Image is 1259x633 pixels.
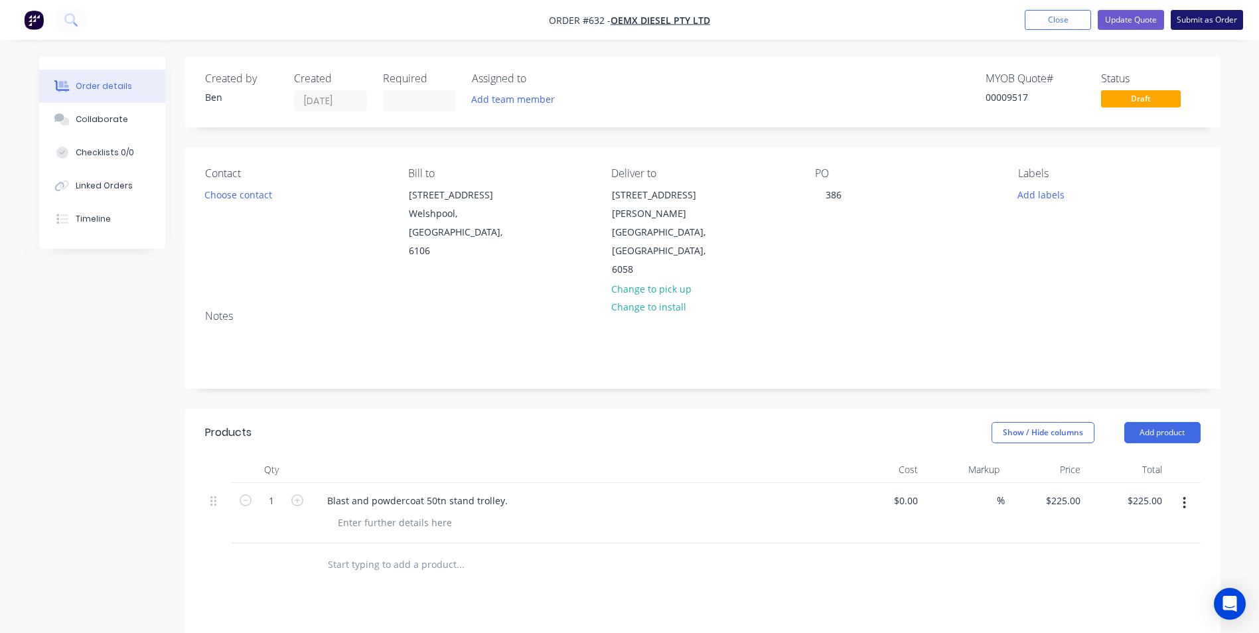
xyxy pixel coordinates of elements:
button: Add team member [472,90,562,108]
span: Draft [1101,90,1181,107]
div: MYOB Quote # [986,72,1085,85]
div: PO [815,167,997,180]
div: [STREET_ADDRESS] [409,186,519,204]
div: Notes [205,310,1201,322]
div: Welshpool, [GEOGRAPHIC_DATA], 6106 [409,204,519,260]
div: Order details [76,80,132,92]
div: [STREET_ADDRESS][PERSON_NAME][GEOGRAPHIC_DATA], [GEOGRAPHIC_DATA], 6058 [601,185,733,279]
div: Timeline [76,213,111,225]
div: Collaborate [76,113,128,125]
img: Factory [24,10,44,30]
div: 386 [815,185,852,204]
div: Created [294,72,367,85]
div: Qty [232,457,311,483]
span: % [997,493,1005,508]
div: Cost [842,457,924,483]
button: Linked Orders [39,169,165,202]
div: Products [205,425,252,441]
button: Close [1025,10,1091,30]
div: Linked Orders [76,180,133,192]
a: OEMX Diesel Pty Ltd [611,14,710,27]
div: Required [383,72,456,85]
span: Order #632 - [549,14,611,27]
div: Blast and powdercoat 50tn stand trolley. [317,491,518,510]
div: Checklists 0/0 [76,147,134,159]
div: [STREET_ADDRESS][PERSON_NAME] [612,186,722,223]
div: Total [1086,457,1167,483]
button: Timeline [39,202,165,236]
button: Add labels [1011,185,1072,203]
div: Ben [205,90,278,104]
button: Change to pick up [604,279,698,297]
button: Add team member [464,90,561,108]
div: [STREET_ADDRESS]Welshpool, [GEOGRAPHIC_DATA], 6106 [398,185,530,261]
input: Start typing to add a product... [327,551,593,578]
div: Contact [205,167,387,180]
div: Status [1101,72,1201,85]
div: 00009517 [986,90,1085,104]
div: Labels [1018,167,1200,180]
button: Add product [1124,422,1201,443]
button: Show / Hide columns [992,422,1094,443]
div: Assigned to [472,72,605,85]
div: Open Intercom Messenger [1214,588,1246,620]
div: Markup [923,457,1005,483]
div: [GEOGRAPHIC_DATA], [GEOGRAPHIC_DATA], 6058 [612,223,722,279]
div: Deliver to [611,167,793,180]
button: Update Quote [1098,10,1164,30]
button: Submit as Order [1171,10,1243,30]
button: Order details [39,70,165,103]
button: Change to install [604,298,693,316]
button: Choose contact [197,185,279,203]
button: Checklists 0/0 [39,136,165,169]
div: Created by [205,72,278,85]
button: Collaborate [39,103,165,136]
div: Bill to [408,167,590,180]
div: Price [1005,457,1086,483]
